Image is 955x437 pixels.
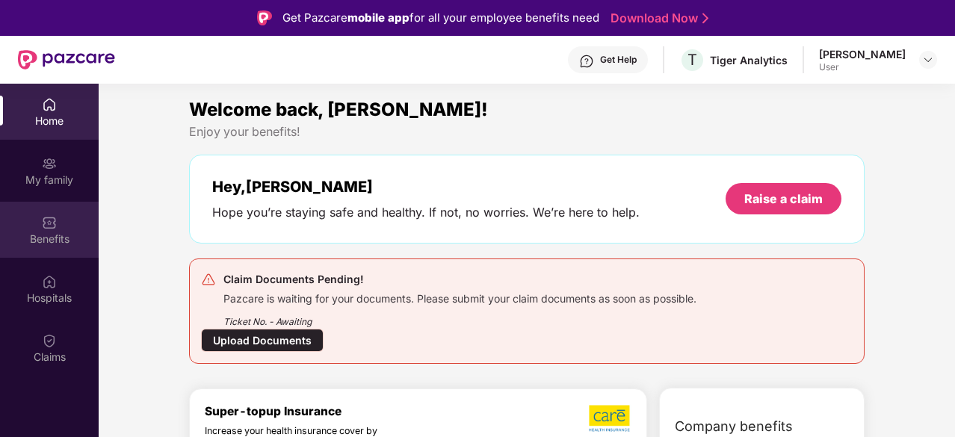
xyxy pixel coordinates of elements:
[257,10,272,25] img: Logo
[223,270,696,288] div: Claim Documents Pending!
[347,10,409,25] strong: mobile app
[189,99,488,120] span: Welcome back, [PERSON_NAME]!
[611,10,704,26] a: Download Now
[702,10,708,26] img: Stroke
[589,404,631,433] img: b5dec4f62d2307b9de63beb79f102df3.png
[201,329,324,352] div: Upload Documents
[212,205,640,220] div: Hope you’re staying safe and healthy. If not, no worries. We’re here to help.
[223,288,696,306] div: Pazcare is waiting for your documents. Please submit your claim documents as soon as possible.
[189,124,865,140] div: Enjoy your benefits!
[205,404,454,418] div: Super-topup Insurance
[675,416,793,437] span: Company benefits
[744,190,823,207] div: Raise a claim
[710,53,788,67] div: Tiger Analytics
[42,97,57,112] img: svg+xml;base64,PHN2ZyBpZD0iSG9tZSIgeG1sbnM9Imh0dHA6Ly93d3cudzMub3JnLzIwMDAvc3ZnIiB3aWR0aD0iMjAiIG...
[212,178,640,196] div: Hey, [PERSON_NAME]
[819,61,906,73] div: User
[223,306,696,329] div: Ticket No. - Awaiting
[42,215,57,230] img: svg+xml;base64,PHN2ZyBpZD0iQmVuZWZpdHMiIHhtbG5zPSJodHRwOi8vd3d3LnczLm9yZy8yMDAwL3N2ZyIgd2lkdGg9Ij...
[201,272,216,287] img: svg+xml;base64,PHN2ZyB4bWxucz0iaHR0cDovL3d3dy53My5vcmcvMjAwMC9zdmciIHdpZHRoPSIyNCIgaGVpZ2h0PSIyNC...
[18,50,115,69] img: New Pazcare Logo
[42,156,57,171] img: svg+xml;base64,PHN2ZyB3aWR0aD0iMjAiIGhlaWdodD0iMjAiIHZpZXdCb3g9IjAgMCAyMCAyMCIgZmlsbD0ibm9uZSIgeG...
[42,333,57,348] img: svg+xml;base64,PHN2ZyBpZD0iQ2xhaW0iIHhtbG5zPSJodHRwOi8vd3d3LnczLm9yZy8yMDAwL3N2ZyIgd2lkdGg9IjIwIi...
[579,54,594,69] img: svg+xml;base64,PHN2ZyBpZD0iSGVscC0zMngzMiIgeG1sbnM9Imh0dHA6Ly93d3cudzMub3JnLzIwMDAvc3ZnIiB3aWR0aD...
[819,47,906,61] div: [PERSON_NAME]
[687,51,697,69] span: T
[922,54,934,66] img: svg+xml;base64,PHN2ZyBpZD0iRHJvcGRvd24tMzJ4MzIiIHhtbG5zPSJodHRwOi8vd3d3LnczLm9yZy8yMDAwL3N2ZyIgd2...
[42,274,57,289] img: svg+xml;base64,PHN2ZyBpZD0iSG9zcGl0YWxzIiB4bWxucz0iaHR0cDovL3d3dy53My5vcmcvMjAwMC9zdmciIHdpZHRoPS...
[282,9,599,27] div: Get Pazcare for all your employee benefits need
[600,54,637,66] div: Get Help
